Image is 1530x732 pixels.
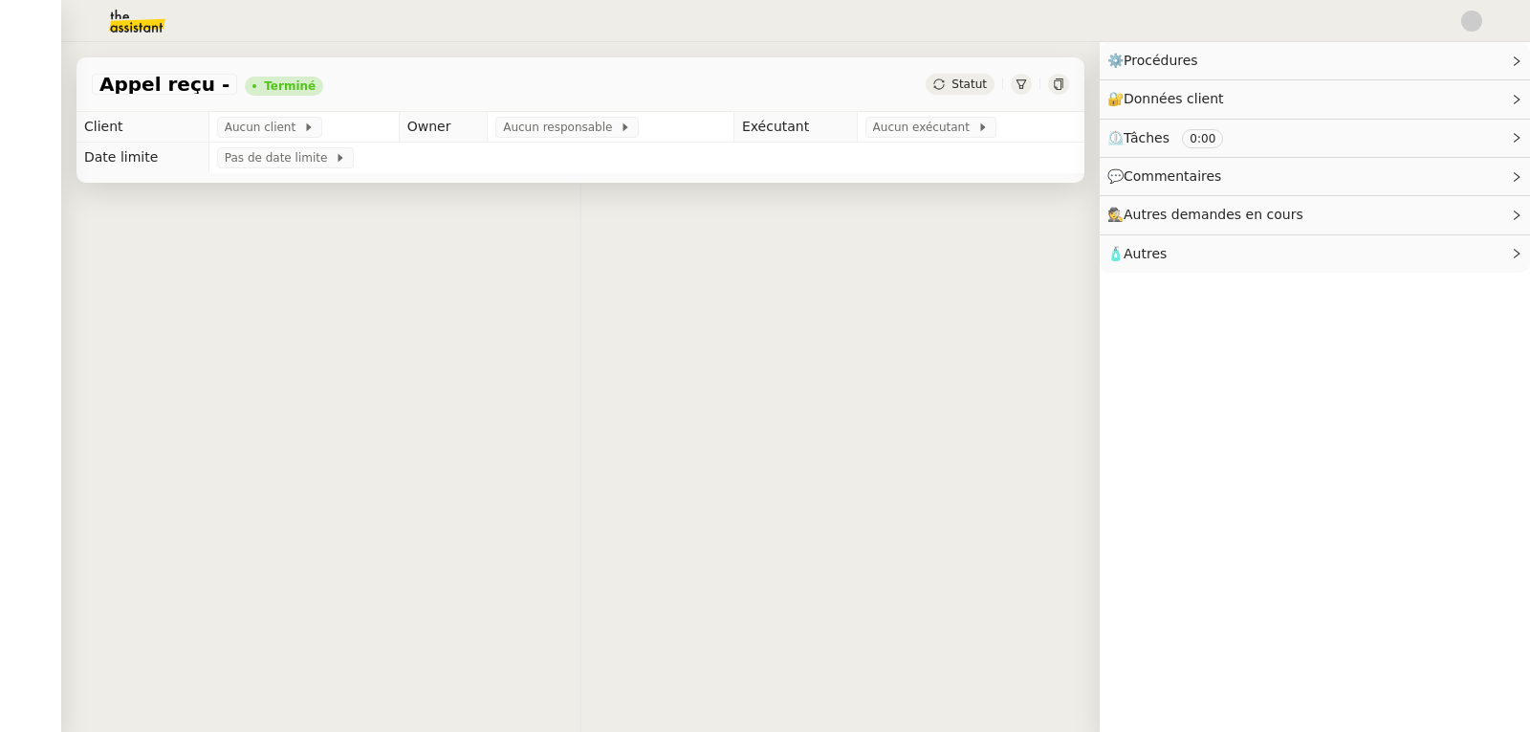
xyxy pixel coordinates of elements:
span: Aucun responsable [503,118,620,137]
span: Autres [1124,246,1167,261]
span: 🧴 [1107,246,1167,261]
td: Owner [399,112,487,143]
span: Aucun exécutant [873,118,977,137]
div: 🕵️Autres demandes en cours [1100,196,1530,233]
td: Exécutant [733,112,857,143]
div: ⚙️Procédures [1100,42,1530,79]
span: Autres demandes en cours [1124,207,1303,222]
span: Pas de date limite [225,148,335,167]
span: Données client [1124,91,1224,106]
span: 🕵️ [1107,207,1312,222]
div: 💬Commentaires [1100,158,1530,195]
span: ⚙️ [1107,50,1207,72]
span: Aucun client [225,118,303,137]
span: Appel reçu - [99,75,229,94]
nz-tag: 0:00 [1182,129,1223,148]
span: 🔐 [1107,88,1232,110]
span: Procédures [1124,53,1198,68]
span: Commentaires [1124,168,1221,184]
td: Client [76,112,208,143]
div: 🧴Autres [1100,235,1530,273]
span: ⏲️ [1107,130,1239,145]
div: Terminé [264,80,316,92]
span: Tâches [1124,130,1169,145]
span: 💬 [1107,168,1230,184]
td: Date limite [76,143,208,173]
div: 🔐Données client [1100,80,1530,118]
div: ⏲️Tâches 0:00 [1100,120,1530,157]
span: Statut [951,78,987,91]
